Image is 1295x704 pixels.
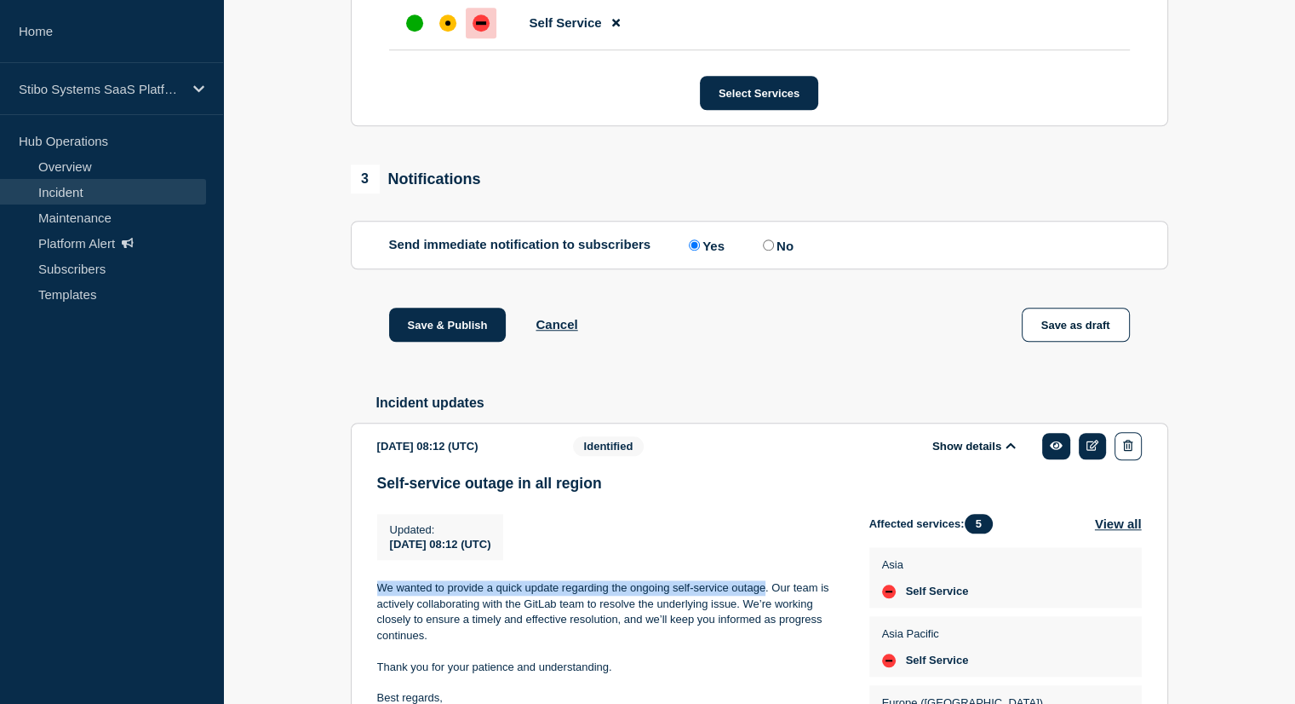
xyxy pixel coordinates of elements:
[689,239,700,251] input: Yes
[377,580,842,643] p: We wanted to provide a quick update regarding the ongoing self-service outage. Our team is active...
[377,475,1142,493] h3: Self-service outage in all region
[906,585,969,598] span: Self Service
[882,558,969,571] p: Asia
[573,436,645,456] span: Identified
[389,237,651,253] p: Send immediate notification to subscribers
[406,14,423,32] div: up
[759,237,794,253] label: No
[1095,514,1142,534] button: View all
[1022,308,1130,342] button: Save as draft
[763,239,774,251] input: No
[700,76,818,110] button: Select Services
[389,237,1130,253] div: Send immediate notification to subscribers
[882,627,969,640] p: Asia Pacific
[473,14,490,32] div: down
[869,514,1001,534] span: Affected services:
[906,654,969,667] span: Self Service
[19,82,182,96] p: Stibo Systems SaaS Platform Status
[389,308,507,342] button: Save & Publish
[965,514,993,534] span: 5
[685,237,725,253] label: Yes
[351,164,481,193] div: Notifications
[536,317,577,332] button: Cancel
[927,439,1021,453] button: Show details
[377,660,842,675] p: Thank you for your patience and understanding.
[390,538,491,551] span: [DATE] 08:12 (UTC)
[439,14,456,32] div: affected
[377,432,547,460] div: [DATE] 08:12 (UTC)
[530,15,602,30] span: Self Service
[351,164,380,193] span: 3
[390,523,491,536] p: Updated :
[376,395,1168,411] h2: Incident updates
[882,585,896,598] div: down
[882,654,896,667] div: down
